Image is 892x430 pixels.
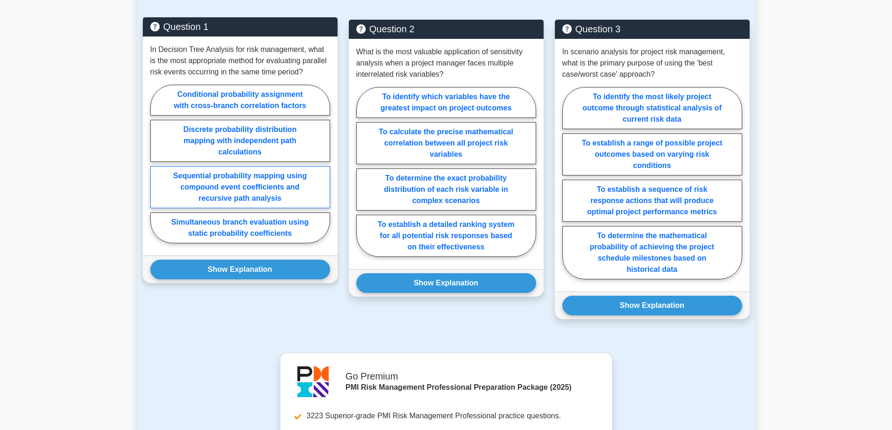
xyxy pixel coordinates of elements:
[150,166,330,208] label: Sequential probability mapping using compound event coefficients and recursive path analysis
[562,180,742,222] label: To establish a sequence of risk response actions that will produce optimal project performance me...
[562,226,742,279] label: To determine the mathematical probability of achieving the project schedule milestones based on h...
[150,21,330,32] h5: Question 1
[150,120,330,162] label: Discrete probability distribution mapping with independent path calculations
[150,44,330,78] p: In Decision Tree Analysis for risk management, what is the most appropriate method for evaluating...
[562,46,742,80] p: In scenario analysis for project risk management, what is the primary purpose of using the 'best ...
[356,122,536,164] label: To calculate the precise mathematical correlation between all project risk variables
[356,46,536,80] p: What is the most valuable application of sensitivity analysis when a project manager faces multip...
[356,23,536,35] h5: Question 2
[150,260,330,279] button: Show Explanation
[150,85,330,116] label: Conditional probability assignment with cross-branch correlation factors
[356,273,536,293] button: Show Explanation
[562,23,742,35] h5: Question 3
[562,296,742,315] button: Show Explanation
[562,133,742,175] label: To establish a range of possible project outcomes based on varying risk conditions
[356,168,536,211] label: To determine the exact probability distribution of each risk variable in complex scenarios
[356,87,536,118] label: To identify which variables have the greatest impact on project outcomes
[356,215,536,257] label: To establish a detailed ranking system for all potential risk responses based on their effectiveness
[150,212,330,243] label: Simultaneous branch evaluation using static probability coefficients
[562,87,742,129] label: To identify the most likely project outcome through statistical analysis of current risk data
